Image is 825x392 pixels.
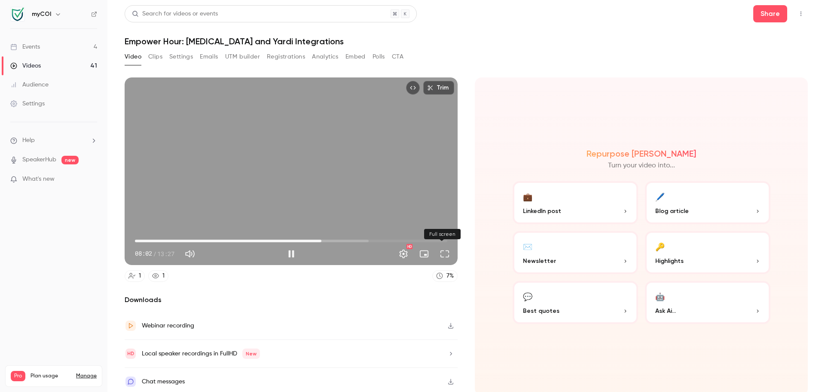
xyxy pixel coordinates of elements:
span: new [61,156,79,164]
span: LinkedIn post [523,207,561,216]
div: 1 [139,272,141,281]
button: 💼LinkedIn post [513,181,638,224]
span: Blog article [655,207,689,216]
span: 13:27 [157,249,174,258]
h1: Empower Hour: [MEDICAL_DATA] and Yardi Integrations [125,36,808,46]
button: Embed video [406,81,420,95]
span: 08:02 [135,249,152,258]
div: Local speaker recordings in FullHD [142,349,260,359]
div: Settings [10,99,45,108]
h6: myCOI [32,10,51,19]
div: 🖊️ [655,190,665,203]
button: 🤖Ask Ai... [645,281,770,324]
button: 🖊️Blog article [645,181,770,224]
a: 1 [148,270,168,282]
span: Best quotes [523,306,559,315]
button: Trim [423,81,454,95]
button: 🔑Highlights [645,231,770,274]
button: Full screen [436,245,453,262]
span: New [242,349,260,359]
div: HD [406,244,412,249]
h2: Downloads [125,295,458,305]
div: 08:02 [135,249,174,258]
button: Clips [148,50,162,64]
button: UTM builder [225,50,260,64]
p: Turn your video into... [608,161,675,171]
img: myCOI [11,7,24,21]
button: Mute [181,245,199,262]
div: Full screen [424,229,461,239]
button: Top Bar Actions [794,7,808,21]
div: 1 [162,272,165,281]
span: Highlights [655,256,684,265]
button: CTA [392,50,403,64]
button: 💬Best quotes [513,281,638,324]
button: Share [753,5,787,22]
div: Chat messages [142,377,185,387]
div: ✉️ [523,240,532,253]
button: Pause [283,245,300,262]
div: 7 % [446,272,454,281]
div: Audience [10,80,49,89]
div: Webinar recording [142,321,194,331]
button: Turn on miniplayer [416,245,433,262]
a: SpeakerHub [22,155,56,164]
li: help-dropdown-opener [10,136,97,145]
span: Plan usage [31,373,71,380]
a: 1 [125,270,145,282]
span: Newsletter [523,256,556,265]
button: Analytics [312,50,339,64]
button: Emails [200,50,218,64]
button: Video [125,50,141,64]
button: Settings [395,245,412,262]
div: 🔑 [655,240,665,253]
div: 💼 [523,190,532,203]
div: 💬 [523,290,532,303]
a: Manage [76,373,97,380]
button: Polls [373,50,385,64]
span: Pro [11,371,25,381]
div: Videos [10,62,41,70]
button: ✉️Newsletter [513,231,638,274]
div: Search for videos or events [132,9,218,19]
div: Events [10,43,40,51]
h2: Repurpose [PERSON_NAME] [587,148,696,159]
span: What's new [22,175,55,184]
span: Ask Ai... [655,306,676,315]
div: 🤖 [655,290,665,303]
button: Settings [169,50,193,64]
span: / [153,249,156,258]
button: Embed [345,50,366,64]
button: Registrations [267,50,305,64]
a: 7% [432,270,458,282]
span: Help [22,136,35,145]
